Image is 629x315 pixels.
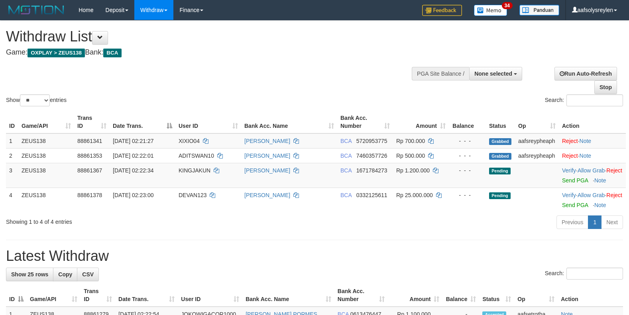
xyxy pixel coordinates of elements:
span: Grabbed [489,138,511,145]
span: BCA [340,153,352,159]
td: · · [559,163,626,188]
img: Feedback.jpg [422,5,462,16]
a: Note [580,153,592,159]
a: Allow Grab [578,192,605,198]
td: 1 [6,133,18,149]
img: panduan.png [519,5,559,16]
span: Rp 700.000 [396,138,425,144]
span: 88861378 [77,192,102,198]
th: Op: activate to sort column ascending [514,284,558,307]
td: ZEUS138 [18,148,74,163]
button: None selected [469,67,522,80]
span: ADITSWAN10 [179,153,214,159]
span: · [578,167,606,174]
td: aafsreypheaph [515,133,559,149]
td: 3 [6,163,18,188]
span: [DATE] 02:23:00 [113,192,153,198]
span: XIXIO04 [179,138,200,144]
th: Amount: activate to sort column ascending [393,111,449,133]
a: [PERSON_NAME] [244,138,290,144]
th: Balance: activate to sort column ascending [442,284,479,307]
th: Op: activate to sort column ascending [515,111,559,133]
h1: Withdraw List [6,29,411,45]
a: Note [594,202,606,208]
th: User ID: activate to sort column ascending [178,284,242,307]
div: - - - [452,191,483,199]
span: Pending [489,192,511,199]
span: Pending [489,168,511,174]
th: Trans ID: activate to sort column ascending [74,111,110,133]
span: CSV [82,271,94,278]
th: Bank Acc. Number: activate to sort column ascending [337,111,393,133]
div: PGA Site Balance / [412,67,469,80]
a: Send PGA [562,177,588,184]
a: [PERSON_NAME] [244,192,290,198]
span: BCA [103,49,121,57]
span: Rp 500.000 [396,153,425,159]
input: Search: [566,94,623,106]
a: Reject [606,192,622,198]
td: 2 [6,148,18,163]
input: Search: [566,268,623,280]
label: Show entries [6,94,67,106]
td: 4 [6,188,18,212]
a: [PERSON_NAME] [244,153,290,159]
a: Note [580,138,592,144]
td: ZEUS138 [18,133,74,149]
img: MOTION_logo.png [6,4,67,16]
span: None selected [474,70,512,77]
a: Run Auto-Refresh [554,67,617,80]
th: Status [486,111,515,133]
td: aafsreypheaph [515,148,559,163]
th: Action [559,111,626,133]
span: Copy 5720953775 to clipboard [356,138,387,144]
span: Copy 1671784273 to clipboard [356,167,387,174]
th: Bank Acc. Number: activate to sort column ascending [334,284,388,307]
a: Show 25 rows [6,268,53,281]
div: - - - [452,137,483,145]
span: Show 25 rows [11,271,48,278]
th: ID: activate to sort column descending [6,284,27,307]
span: Rp 1.200.000 [396,167,430,174]
th: Bank Acc. Name: activate to sort column ascending [241,111,337,133]
span: Copy 0332125611 to clipboard [356,192,387,198]
th: Date Trans.: activate to sort column ascending [115,284,178,307]
td: · [559,133,626,149]
span: Grabbed [489,153,511,160]
div: - - - [452,152,483,160]
h1: Latest Withdraw [6,248,623,264]
a: Verify [562,167,576,174]
div: - - - [452,166,483,174]
label: Search: [545,94,623,106]
span: · [578,192,606,198]
th: User ID: activate to sort column ascending [175,111,241,133]
td: · [559,148,626,163]
span: DEVAN123 [179,192,207,198]
label: Search: [545,268,623,280]
a: Next [601,215,623,229]
span: [DATE] 02:22:01 [113,153,153,159]
span: Rp 25.000.000 [396,192,433,198]
a: Allow Grab [578,167,605,174]
span: 34 [502,2,513,9]
td: ZEUS138 [18,188,74,212]
a: 1 [588,215,601,229]
th: Action [558,284,623,307]
div: Showing 1 to 4 of 4 entries [6,215,256,226]
span: BCA [340,167,352,174]
span: OXPLAY > ZEUS138 [28,49,85,57]
span: [DATE] 02:21:27 [113,138,153,144]
a: [PERSON_NAME] [244,167,290,174]
th: Trans ID: activate to sort column ascending [81,284,115,307]
th: Status: activate to sort column ascending [479,284,514,307]
span: 88861367 [77,167,102,174]
span: BCA [340,192,352,198]
span: BCA [340,138,352,144]
h4: Game: Bank: [6,49,411,57]
a: Send PGA [562,202,588,208]
th: Game/API: activate to sort column ascending [27,284,81,307]
th: Bank Acc. Name: activate to sort column ascending [242,284,334,307]
th: ID [6,111,18,133]
th: Balance [449,111,486,133]
a: Previous [556,215,588,229]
